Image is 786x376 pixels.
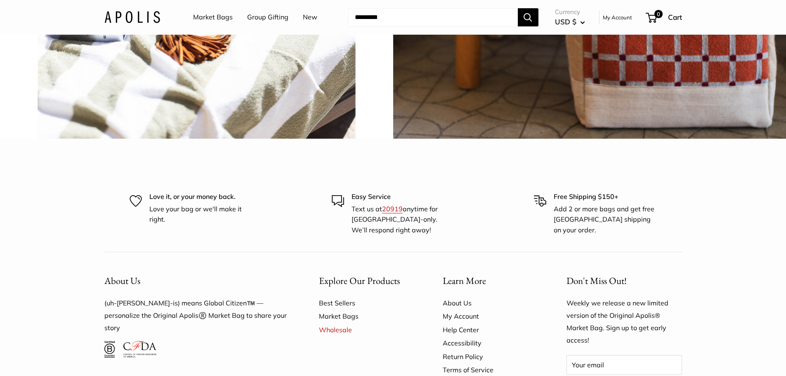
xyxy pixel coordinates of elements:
p: Love it, or your money back. [149,192,253,202]
a: 20919 [382,205,403,213]
img: Certified B Corporation [104,341,116,357]
a: Best Sellers [319,296,414,310]
a: Market Bags [193,11,233,24]
a: Help Center [443,323,538,336]
span: Cart [668,13,682,21]
p: Don't Miss Out! [566,273,682,289]
img: Apolis [104,11,160,23]
button: USD $ [555,15,585,28]
img: Council of Fashion Designers of America Member [123,341,156,357]
span: Learn More [443,274,486,287]
input: Search... [348,8,518,26]
a: New [303,11,317,24]
a: Group Gifting [247,11,288,24]
span: Currency [555,6,585,18]
button: Search [518,8,538,26]
span: USD $ [555,17,576,26]
a: My Account [603,12,632,22]
a: Return Policy [443,350,538,363]
a: Market Bags [319,310,414,323]
button: Explore Our Products [319,273,414,289]
span: Explore Our Products [319,274,400,287]
p: Add 2 or more bags and get free [GEOGRAPHIC_DATA] shipping on your order. [554,204,657,236]
p: (uh-[PERSON_NAME]-is) means Global Citizen™️ — personalize the Original Apolis®️ Market Bag to sh... [104,297,290,334]
button: About Us [104,273,290,289]
p: Free Shipping $150+ [554,192,657,202]
a: 0 Cart [647,11,682,24]
span: 0 [654,10,662,18]
p: Text us at anytime for [GEOGRAPHIC_DATA]-only. We’ll respond right away! [352,204,455,236]
a: Wholesale [319,323,414,336]
button: Learn More [443,273,538,289]
p: Weekly we release a new limited version of the Original Apolis® Market Bag. Sign up to get early ... [566,297,682,347]
p: Love your bag or we'll make it right. [149,204,253,225]
a: My Account [443,310,538,323]
a: About Us [443,296,538,310]
a: Accessibility [443,336,538,350]
p: Easy Service [352,192,455,202]
span: About Us [104,274,140,287]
